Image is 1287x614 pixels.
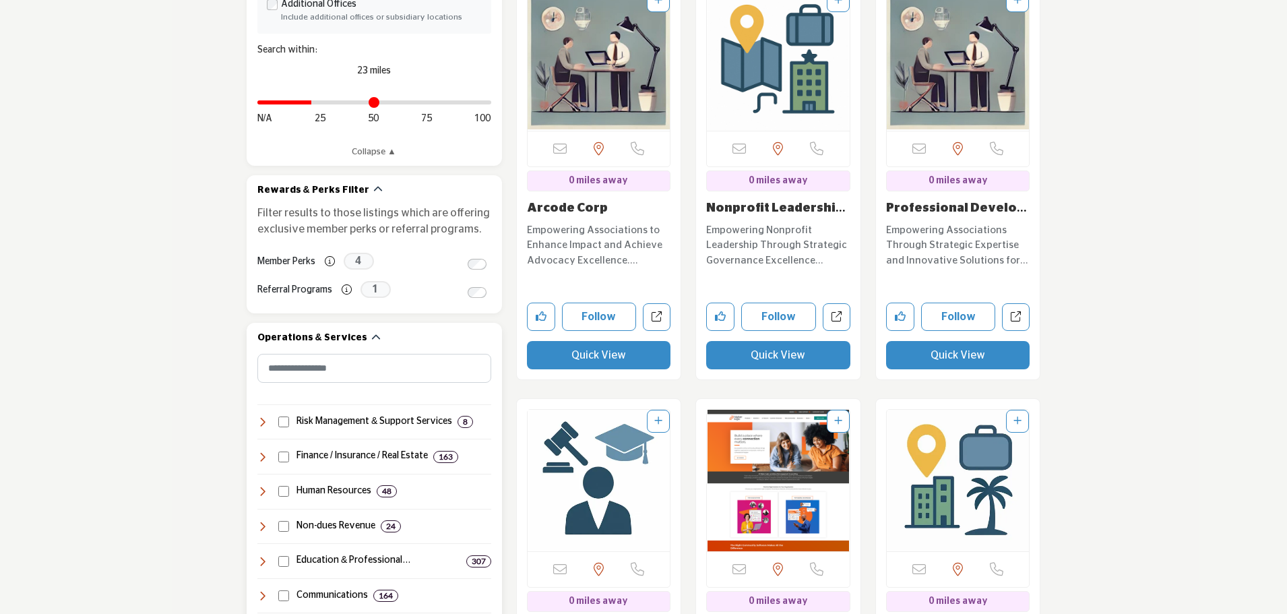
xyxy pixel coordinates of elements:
[379,591,393,601] b: 164
[643,303,670,331] a: Open arcode-corp in new tab
[344,253,374,270] span: 4
[886,220,1030,269] a: Empowering Associations Through Strategic Expertise and Innovative Solutions for Unmatched Growth...
[257,332,367,345] h2: Operations & Services
[360,281,391,298] span: 1
[368,112,379,126] span: 50
[749,596,808,606] span: 0 miles away
[823,303,850,331] a: Open nonprofit-leadership-services in new tab
[257,112,273,126] span: N/A
[527,303,555,331] button: Like company
[281,11,482,24] div: Include additional offices or subsidiary locations
[706,223,850,269] p: Empowering Nonprofit Leadership Through Strategic Governance Excellence Specializing in serving t...
[278,556,289,567] input: Select Education & Professional Development checkbox
[886,202,1027,229] a: Professional Develop...
[528,410,670,551] a: Open Listing in new tab
[381,520,401,532] div: 24 Results For Non-dues Revenue
[257,278,332,302] label: Referral Programs
[1002,303,1030,331] a: Open professional-development-consultant in new tab
[527,202,671,216] h3: Arcode Corp
[528,410,670,551] img: FCI Creative
[527,223,671,269] p: Empowering Associations to Enhance Impact and Achieve Advocacy Excellence. Dedicated to enhancing...
[257,354,491,383] input: Search Category
[474,112,491,126] span: 100
[433,451,458,463] div: 163 Results For Finance / Insurance / Real Estate
[472,557,486,566] b: 307
[706,202,850,216] h3: Nonprofit Leadership Services
[257,146,491,159] a: Collapse ▲
[886,341,1030,369] button: Quick View
[278,590,289,601] input: Select Communications checkbox
[296,589,368,603] h4: Communications: Services for messaging, public relations, video production, webinars, and content...
[257,184,369,197] h2: Rewards & Perks Filter
[562,303,637,331] button: Follow
[929,596,988,606] span: 0 miles away
[834,417,842,426] a: Add To List
[706,220,850,269] a: Empowering Nonprofit Leadership Through Strategic Governance Excellence Specializing in serving t...
[468,287,486,298] input: Switch to Referral Programs
[463,417,468,427] b: 8
[296,520,375,533] h4: Non-dues Revenue: Programs like affinity partnerships, sponsorships, and other revenue-generating...
[278,452,289,462] input: Select Finance / Insurance / Real Estate checkbox
[654,417,662,426] a: Add To List
[278,486,289,497] input: Select Human Resources checkbox
[386,522,396,531] b: 24
[296,415,452,429] h4: Risk Management & Support Services: Services for cancellation insurance and transportation soluti...
[1013,417,1022,426] a: Add To List
[278,521,289,532] input: Select Non-dues Revenue checkbox
[382,487,391,496] b: 48
[741,303,816,331] button: Follow
[377,485,397,497] div: 48 Results For Human Resources
[707,410,850,551] img: Real Magnet
[315,112,325,126] span: 25
[468,259,486,270] input: Switch to Member Perks
[357,66,391,75] span: 23 miles
[707,410,850,551] a: Open Listing in new tab
[887,410,1030,551] img: Sensis Agency
[439,452,453,462] b: 163
[887,410,1030,551] a: Open Listing in new tab
[296,450,428,463] h4: Finance / Insurance / Real Estate: Financial management, accounting, insurance, banking, payroll,...
[527,202,608,214] a: Arcode Corp
[886,303,914,331] button: Like company
[421,112,432,126] span: 75
[569,176,628,185] span: 0 miles away
[458,416,473,428] div: 8 Results For Risk Management & Support Services
[886,223,1030,269] p: Empowering Associations Through Strategic Expertise and Innovative Solutions for Unmatched Growth...
[706,202,846,229] a: Nonprofit Leadership...
[921,303,996,331] button: Follow
[527,341,671,369] button: Quick View
[886,202,1030,216] h3: Professional Development Consultant
[749,176,808,185] span: 0 miles away
[296,554,461,567] h4: Education & Professional Development: Training, certification, career development, and learning s...
[257,250,315,274] label: Member Perks
[296,485,371,498] h4: Human Resources: Services and solutions for employee management, benefits, recruiting, compliance...
[569,596,628,606] span: 0 miles away
[466,555,491,567] div: 307 Results For Education & Professional Development
[257,205,491,237] p: Filter results to those listings which are offering exclusive member perks or referral programs.
[373,590,398,602] div: 164 Results For Communications
[929,176,988,185] span: 0 miles away
[278,417,289,427] input: Select Risk Management & Support Services checkbox
[527,220,671,269] a: Empowering Associations to Enhance Impact and Achieve Advocacy Excellence. Dedicated to enhancing...
[706,303,734,331] button: Like company
[706,341,850,369] button: Quick View
[257,43,491,57] div: Search within:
